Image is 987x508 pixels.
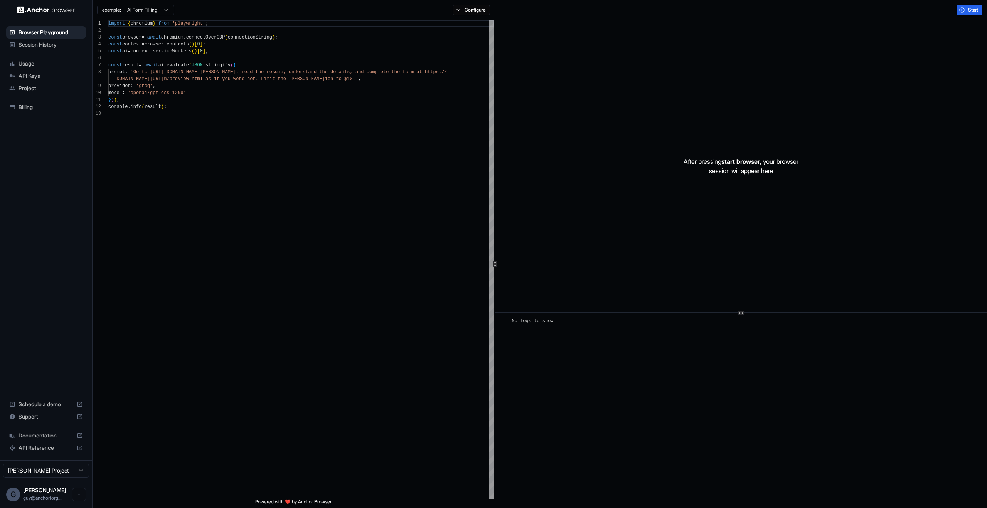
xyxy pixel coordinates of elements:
[93,89,101,96] div: 10
[502,317,506,325] span: ​
[108,69,125,75] span: prompt
[141,104,144,109] span: (
[6,101,86,113] div: Billing
[158,62,164,68] span: ai
[111,97,114,103] span: )
[19,413,74,421] span: Support
[247,69,386,75] span: ad the resume, understand the details, and complet
[233,62,236,68] span: {
[153,49,192,54] span: serviceWorkers
[17,6,75,13] img: Anchor Logo
[93,41,101,48] div: 4
[131,104,142,109] span: info
[197,42,200,47] span: 0
[19,432,74,439] span: Documentation
[128,49,130,54] span: =
[183,35,186,40] span: .
[161,35,184,40] span: chromium
[122,62,139,68] span: result
[93,62,101,69] div: 7
[131,69,247,75] span: 'Go to [URL][DOMAIN_NAME][PERSON_NAME], re
[358,76,361,82] span: ,
[108,97,111,103] span: }
[203,62,205,68] span: .
[161,104,164,109] span: )
[19,400,74,408] span: Schedule a demo
[968,7,979,13] span: Start
[19,60,83,67] span: Usage
[139,62,141,68] span: =
[93,110,101,117] div: 13
[131,83,133,89] span: :
[93,20,101,27] div: 1
[19,444,74,452] span: API Reference
[153,83,155,89] span: ,
[203,49,205,54] span: ]
[164,76,325,82] span: m/preview.html as if you were her. Limit the [PERSON_NAME]
[93,96,101,103] div: 11
[6,429,86,442] div: Documentation
[108,83,131,89] span: provider
[197,49,200,54] span: [
[6,26,86,39] div: Browser Playground
[167,42,189,47] span: contexts
[122,49,128,54] span: ai
[122,42,141,47] span: context
[102,7,121,13] span: example:
[231,62,233,68] span: (
[172,21,205,26] span: 'playwright'
[131,49,150,54] span: context
[194,49,197,54] span: )
[23,487,66,493] span: Guy Ben Simhon
[122,90,125,96] span: :
[117,97,120,103] span: ;
[203,42,205,47] span: ;
[93,82,101,89] div: 9
[957,5,982,15] button: Start
[6,57,86,70] div: Usage
[158,21,170,26] span: from
[275,35,278,40] span: ;
[192,49,194,54] span: (
[325,76,358,82] span: ion to $10.'
[145,62,158,68] span: await
[128,90,186,96] span: 'openai/gpt-oss-120b'
[6,442,86,454] div: API Reference
[93,69,101,76] div: 8
[125,69,128,75] span: :
[164,104,167,109] span: ;
[272,35,275,40] span: )
[6,39,86,51] div: Session History
[19,84,83,92] span: Project
[114,97,116,103] span: )
[93,48,101,55] div: 5
[108,42,122,47] span: const
[93,55,101,62] div: 6
[114,76,164,82] span: [DOMAIN_NAME][URL]
[93,103,101,110] div: 12
[145,104,161,109] span: result
[141,35,144,40] span: =
[6,82,86,94] div: Project
[164,42,167,47] span: .
[167,62,189,68] span: evaluate
[122,35,141,40] span: browser
[6,488,20,501] div: G
[23,495,62,501] span: guy@anchorforge.io
[153,21,155,26] span: }
[6,410,86,423] div: Support
[186,35,225,40] span: connectOverCDP
[684,157,798,175] p: After pressing , your browser session will appear here
[108,21,125,26] span: import
[255,499,332,508] span: Powered with ❤️ by Anchor Browser
[19,41,83,49] span: Session History
[228,35,272,40] span: connectionString
[200,49,203,54] span: 0
[145,42,164,47] span: browser
[453,5,490,15] button: Configure
[93,34,101,41] div: 3
[194,42,197,47] span: [
[19,72,83,80] span: API Keys
[192,42,194,47] span: )
[192,62,203,68] span: JSON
